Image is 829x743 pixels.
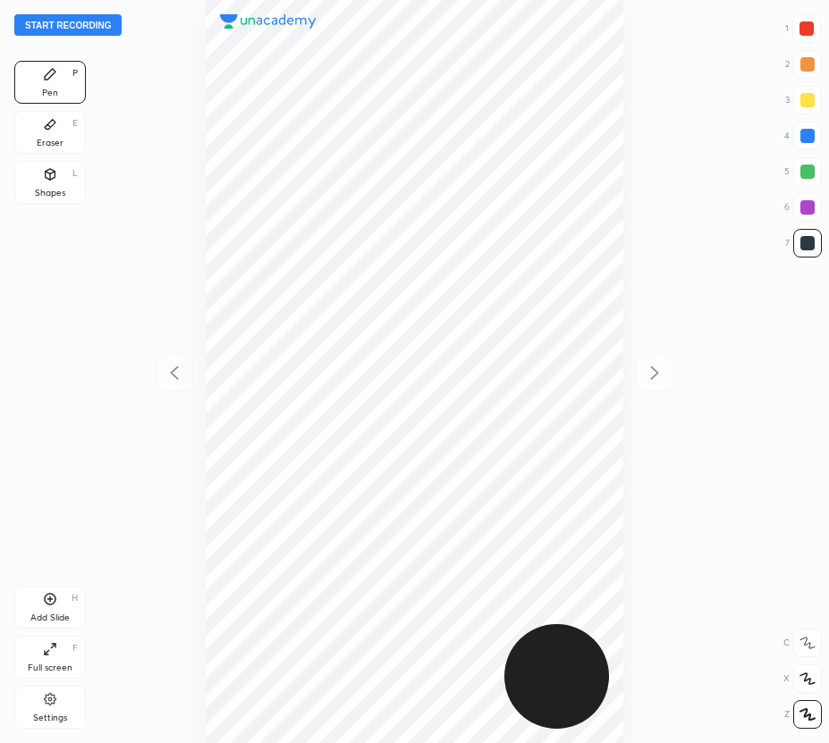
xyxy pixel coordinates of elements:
[784,193,822,222] div: 6
[35,189,65,198] div: Shapes
[785,14,821,43] div: 1
[14,14,122,36] button: Start recording
[783,629,822,657] div: C
[72,644,78,653] div: F
[783,664,822,693] div: X
[785,50,822,79] div: 2
[72,69,78,78] div: P
[784,122,822,150] div: 4
[42,89,58,97] div: Pen
[784,700,822,729] div: Z
[785,229,822,258] div: 7
[37,139,63,148] div: Eraser
[33,713,67,722] div: Settings
[72,169,78,178] div: L
[28,663,72,672] div: Full screen
[30,613,70,622] div: Add Slide
[784,157,822,186] div: 5
[72,119,78,128] div: E
[72,594,78,603] div: H
[785,86,822,114] div: 3
[220,14,317,29] img: logo.38c385cc.svg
